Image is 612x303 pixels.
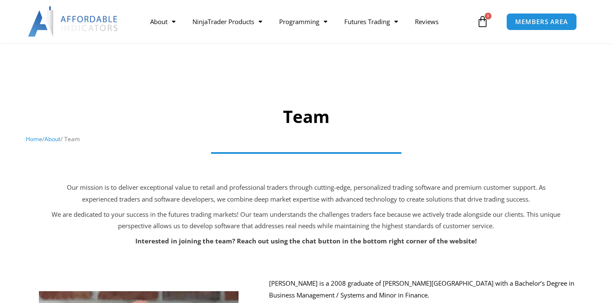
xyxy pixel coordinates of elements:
img: LogoAI | Affordable Indicators – NinjaTrader [28,6,119,37]
a: About [142,12,184,31]
p: [PERSON_NAME] is a 2008 graduate of [PERSON_NAME][GEOGRAPHIC_DATA] with a Bachelor’s Degree in Bu... [269,278,591,301]
h1: Team [26,105,586,128]
a: MEMBERS AREA [506,13,577,30]
a: Home [26,135,42,143]
p: Our mission is to deliver exceptional value to retail and professional traders through cutting-ed... [50,182,562,205]
a: Programming [271,12,336,31]
a: 0 [464,9,501,34]
strong: Interested in joining the team? Reach out using the chat button in the bottom right corner of the... [135,237,477,245]
a: Reviews [406,12,447,31]
a: NinjaTrader Products [184,12,271,31]
span: 0 [485,13,491,19]
a: About [44,135,60,143]
a: Futures Trading [336,12,406,31]
p: We are dedicated to your success in the futures trading markets! Our team understands the challen... [50,209,562,232]
span: MEMBERS AREA [515,19,568,25]
nav: Menu [142,12,475,31]
nav: Breadcrumb [26,134,586,145]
